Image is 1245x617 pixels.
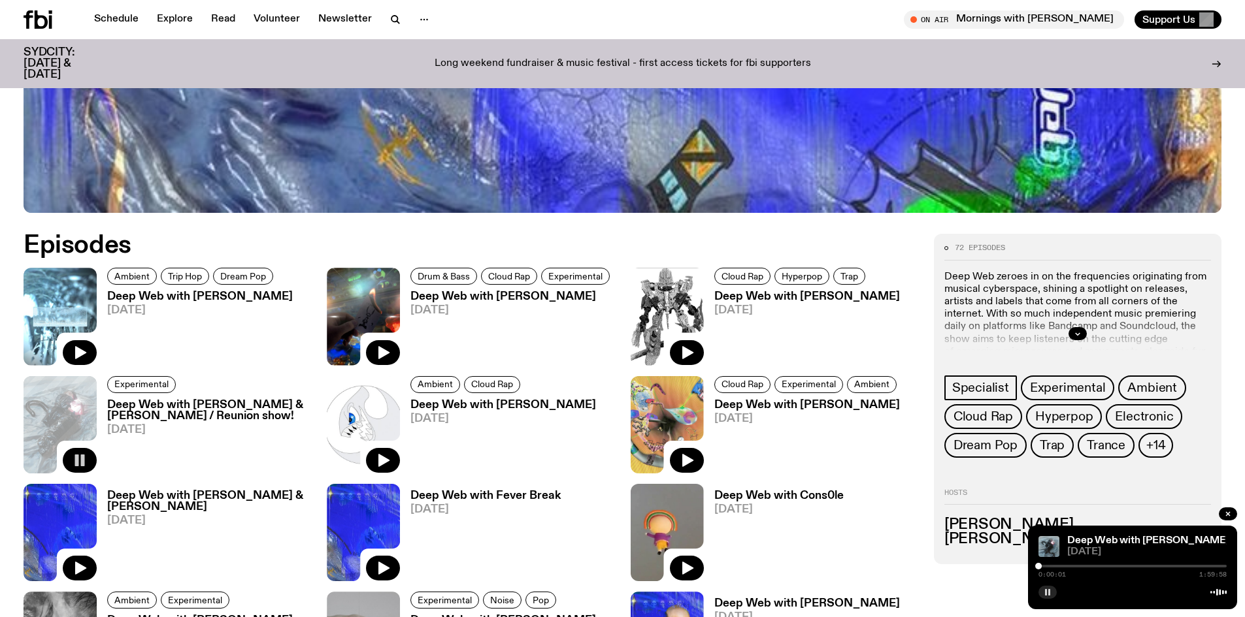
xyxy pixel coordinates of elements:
a: Experimental [161,592,229,609]
span: +14 [1146,438,1165,452]
a: Specialist [944,375,1017,400]
span: Ambient [114,595,150,605]
span: Ambient [114,272,150,281]
a: Experimental [107,376,176,393]
a: Newsletter [310,10,380,29]
span: Cloud Rap [471,379,513,389]
a: Cloud Rap [714,268,771,285]
h3: Deep Web with Cons0le [714,490,844,501]
h3: [PERSON_NAME] [944,532,1211,546]
span: [DATE] [410,305,614,316]
span: Cloud Rap [722,379,763,389]
a: Drum & Bass [410,268,477,285]
p: Deep Web zeroes in on the frequencies originating from musical cyberspace, shining a spotlight on... [944,271,1211,372]
a: Electronic [1106,404,1182,429]
button: +14 [1138,433,1173,458]
span: [DATE] [410,413,596,424]
a: Pop [525,592,556,609]
a: Deep Web with Cons0le[DATE] [704,490,844,581]
a: Hyperpop [774,268,829,285]
h3: Deep Web with [PERSON_NAME] [410,400,596,411]
span: Support Us [1142,14,1195,25]
a: Experimental [541,268,610,285]
span: Cloud Rap [722,272,763,281]
h3: Deep Web with [PERSON_NAME] [107,291,293,302]
h3: Deep Web with Fever Break [410,490,561,501]
span: Experimental [418,595,472,605]
a: Volunteer [246,10,308,29]
span: Cloud Rap [954,409,1013,424]
img: An abstract artwork, in bright blue with amorphous shapes, illustrated shimmers and small drawn c... [24,484,97,581]
span: Cloud Rap [488,272,530,281]
a: Cloud Rap [714,376,771,393]
a: Deep Web with [PERSON_NAME][DATE] [704,291,900,365]
span: Drum & Bass [418,272,470,281]
span: Experimental [168,595,222,605]
span: 0:00:01 [1038,571,1066,578]
a: Ambient [410,376,460,393]
h3: Deep Web with [PERSON_NAME] & [PERSON_NAME] / Reunion show! [107,400,311,422]
a: Deep Web with Fever Break[DATE] [400,490,561,581]
a: Schedule [86,10,146,29]
a: Hyperpop [1026,404,1102,429]
a: Deep Web with [PERSON_NAME][DATE] [97,291,293,365]
h3: [PERSON_NAME] [944,518,1211,532]
span: Ambient [418,379,453,389]
a: Trip Hop [161,268,209,285]
a: Dream Pop [213,268,273,285]
a: Ambient [107,268,157,285]
span: Dream Pop [954,438,1018,452]
a: Experimental [774,376,843,393]
h3: Deep Web with [PERSON_NAME] & [PERSON_NAME] [107,490,311,513]
a: Experimental [1021,375,1115,400]
span: Noise [490,595,514,605]
h2: Hosts [944,489,1211,505]
img: An abstract artwork, in bright blue with amorphous shapes, illustrated shimmers and small drawn c... [327,484,400,581]
a: Explore [149,10,201,29]
a: Experimental [410,592,479,609]
span: Ambient [1127,381,1177,395]
h3: Deep Web with [PERSON_NAME] [714,400,901,411]
span: [DATE] [714,305,900,316]
span: [DATE] [714,504,844,515]
h3: Deep Web with [PERSON_NAME] [714,598,900,609]
button: Support Us [1135,10,1221,29]
span: Trance [1087,438,1125,452]
a: Ambient [107,592,157,609]
span: Experimental [1030,381,1106,395]
span: Experimental [548,272,603,281]
span: Hyperpop [1035,409,1093,424]
a: Trap [833,268,865,285]
span: Hyperpop [782,272,822,281]
h2: Episodes [24,234,817,257]
span: [DATE] [1067,547,1227,557]
a: Ambient [1118,375,1186,400]
a: Dream Pop [944,433,1027,458]
a: Ambient [847,376,897,393]
span: 72 episodes [955,244,1005,251]
span: Ambient [854,379,889,389]
a: Read [203,10,243,29]
span: Experimental [114,379,169,389]
span: [DATE] [714,413,901,424]
a: Deep Web with [PERSON_NAME][DATE] [704,400,901,473]
a: Deep Web with [PERSON_NAME][DATE] [400,291,614,365]
button: On AirMornings with [PERSON_NAME] [904,10,1124,29]
span: Electronic [1115,409,1173,424]
a: Noise [483,592,522,609]
span: [DATE] [107,515,311,526]
span: Pop [533,595,549,605]
h3: Deep Web with [PERSON_NAME] [714,291,900,302]
span: 1:59:58 [1199,571,1227,578]
span: Specialist [952,381,1009,395]
span: Trap [1040,438,1065,452]
a: Cloud Rap [464,376,520,393]
span: Experimental [782,379,836,389]
a: Deep Web with [PERSON_NAME] & [PERSON_NAME][DATE] [97,490,311,581]
h3: SYDCITY: [DATE] & [DATE] [24,47,107,80]
a: Deep Web with [PERSON_NAME][DATE] [400,400,596,473]
span: [DATE] [107,424,311,435]
span: Dream Pop [220,272,266,281]
a: Trance [1078,433,1135,458]
a: Cloud Rap [481,268,537,285]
